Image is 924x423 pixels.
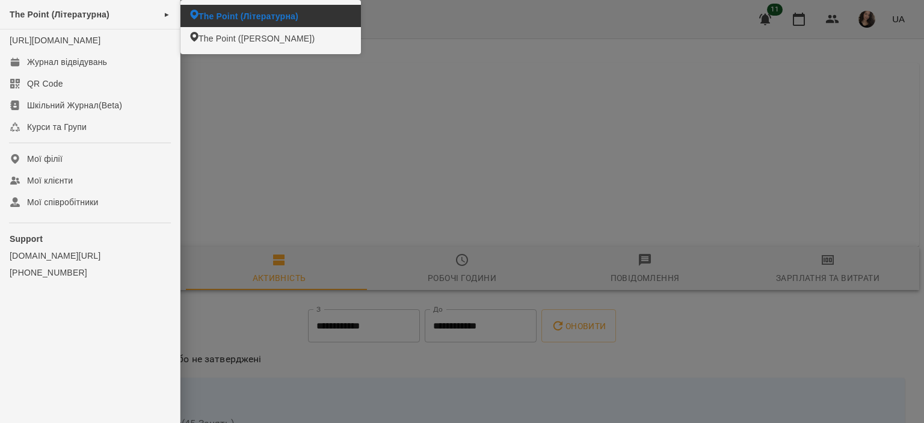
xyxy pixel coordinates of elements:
div: Курси та Групи [27,121,87,133]
div: Журнал відвідувань [27,56,107,68]
span: ► [164,10,170,19]
a: [DOMAIN_NAME][URL] [10,250,170,262]
span: The Point (Літературна) [199,10,298,22]
span: The Point ([PERSON_NAME]) [199,32,315,45]
a: [URL][DOMAIN_NAME] [10,36,100,45]
div: Шкільний Журнал(Beta) [27,99,122,111]
a: [PHONE_NUMBER] [10,267,170,279]
div: Мої співробітники [27,196,99,208]
div: QR Code [27,78,63,90]
span: The Point (Літературна) [10,10,109,19]
div: Мої філії [27,153,63,165]
p: Support [10,233,170,245]
div: Мої клієнти [27,174,73,187]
